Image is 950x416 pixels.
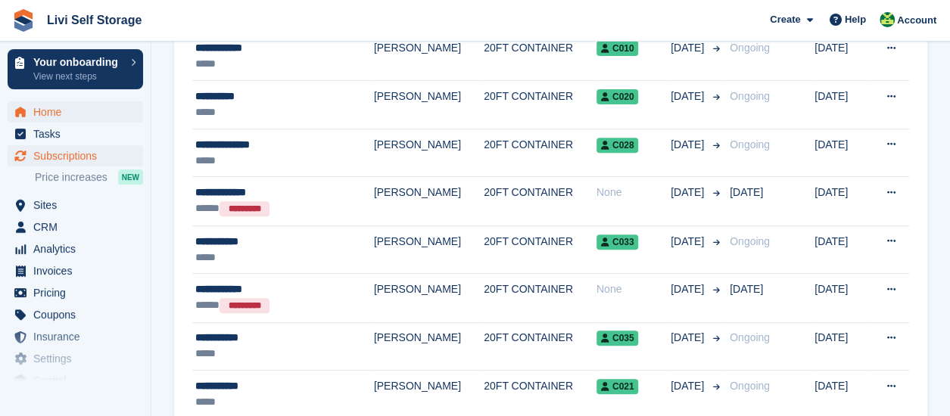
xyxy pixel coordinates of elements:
[484,81,596,129] td: 20FT CONTAINER
[730,90,770,102] span: Ongoing
[12,9,35,32] img: stora-icon-8386f47178a22dfd0bd8f6a31ec36ba5ce8667c1dd55bd0f319d3a0aa187defe.svg
[8,194,143,216] a: menu
[374,225,484,274] td: [PERSON_NAME]
[815,177,869,225] td: [DATE]
[33,348,124,369] span: Settings
[33,57,123,67] p: Your onboarding
[374,177,484,225] td: [PERSON_NAME]
[730,235,770,247] span: Ongoing
[33,326,124,347] span: Insurance
[8,145,143,166] a: menu
[596,41,639,56] span: C010
[374,81,484,129] td: [PERSON_NAME]
[770,12,800,27] span: Create
[8,238,143,259] a: menu
[8,216,143,237] a: menu
[815,322,869,371] td: [DATE]
[596,379,639,394] span: C021
[671,281,707,297] span: [DATE]
[671,40,707,56] span: [DATE]
[596,281,671,297] div: None
[33,304,124,325] span: Coupons
[596,138,639,153] span: C028
[671,185,707,200] span: [DATE]
[33,70,123,83] p: View next steps
[880,12,895,27] img: Alex Handyside
[33,282,124,303] span: Pricing
[596,185,671,200] div: None
[815,33,869,81] td: [DATE]
[374,129,484,177] td: [PERSON_NAME]
[374,274,484,322] td: [PERSON_NAME]
[35,170,107,185] span: Price increases
[33,238,124,259] span: Analytics
[8,370,143,391] a: menu
[815,129,869,177] td: [DATE]
[33,216,124,237] span: CRM
[33,370,124,391] span: Capital
[484,177,596,225] td: 20FT CONTAINER
[35,169,143,185] a: Price increases NEW
[730,331,770,343] span: Ongoing
[8,326,143,347] a: menu
[8,101,143,123] a: menu
[596,89,639,104] span: C020
[374,322,484,371] td: [PERSON_NAME]
[8,260,143,281] a: menu
[484,322,596,371] td: 20FT CONTAINER
[815,81,869,129] td: [DATE]
[815,274,869,322] td: [DATE]
[730,138,770,151] span: Ongoing
[845,12,866,27] span: Help
[8,282,143,303] a: menu
[730,283,763,295] span: [DATE]
[596,234,639,250] span: C033
[484,274,596,322] td: 20FT CONTAINER
[484,225,596,274] td: 20FT CONTAINER
[118,169,143,185] div: NEW
[41,8,148,33] a: Livi Self Storage
[33,101,124,123] span: Home
[671,330,707,346] span: [DATE]
[8,304,143,325] a: menu
[897,13,936,28] span: Account
[671,378,707,394] span: [DATE]
[730,186,763,198] span: [DATE]
[671,137,707,153] span: [DATE]
[671,88,707,104] span: [DATE]
[33,123,124,144] span: Tasks
[8,49,143,89] a: Your onboarding View next steps
[33,194,124,216] span: Sites
[596,331,639,346] span: C035
[8,123,143,144] a: menu
[33,260,124,281] span: Invoices
[8,348,143,369] a: menu
[374,33,484,81] td: [PERSON_NAME]
[815,225,869,274] td: [DATE]
[33,145,124,166] span: Subscriptions
[730,42,770,54] span: Ongoing
[484,129,596,177] td: 20FT CONTAINER
[484,33,596,81] td: 20FT CONTAINER
[730,380,770,392] span: Ongoing
[671,234,707,250] span: [DATE]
